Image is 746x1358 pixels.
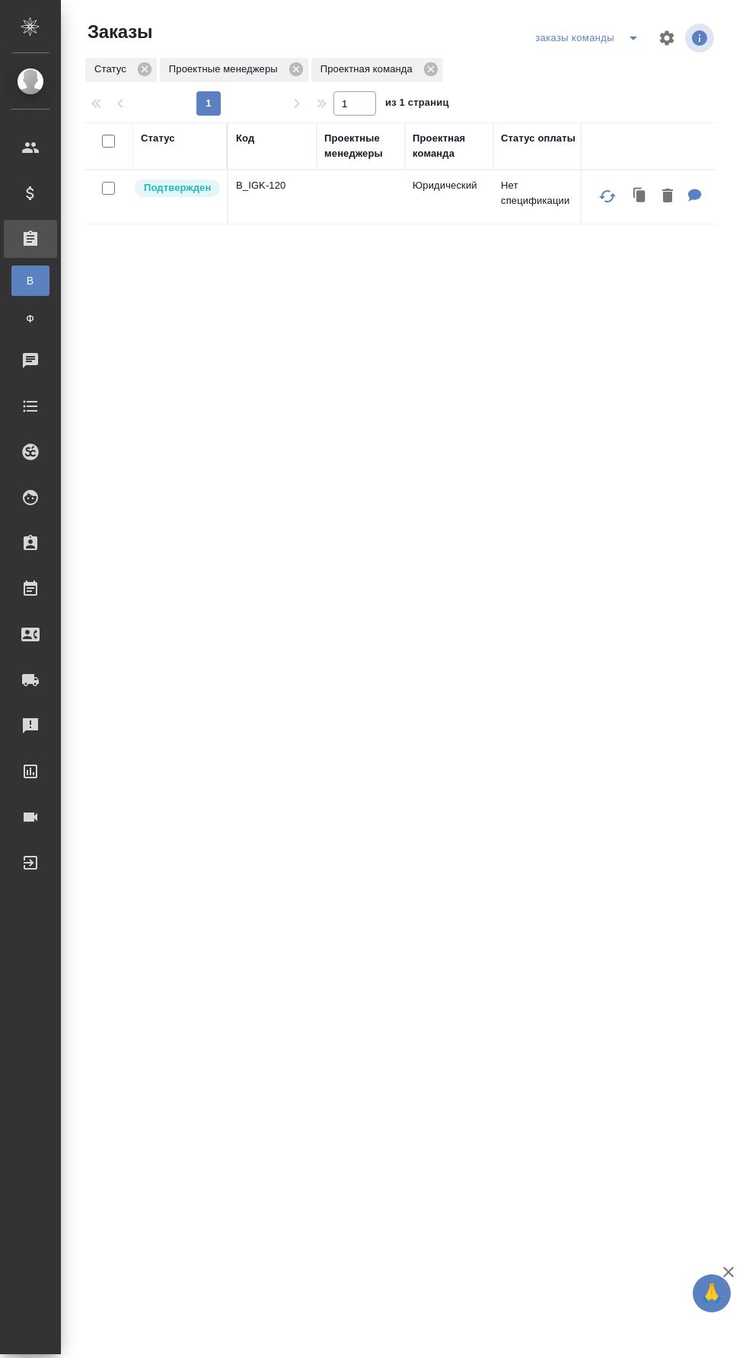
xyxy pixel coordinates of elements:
[11,304,49,334] a: Ф
[405,170,493,224] td: Юридический
[169,62,283,77] p: Проектные менеджеры
[141,131,175,146] div: Статус
[626,181,655,212] button: Клонировать
[324,131,397,161] div: Проектные менеджеры
[413,131,486,161] div: Проектная команда
[311,58,443,82] div: Проектная команда
[85,58,157,82] div: Статус
[589,178,626,215] button: Обновить
[236,131,254,146] div: Код
[84,20,152,44] span: Заказы
[19,311,42,326] span: Ф
[699,1277,725,1309] span: 🙏
[144,180,211,196] p: Подтвержден
[320,62,418,77] p: Проектная команда
[385,94,449,116] span: из 1 страниц
[501,131,575,146] div: Статус оплаты
[493,170,588,224] td: Нет спецификации
[236,178,309,193] p: B_IGK-120
[133,178,219,199] div: Выставляет КМ после уточнения всех необходимых деталей и получения согласия клиента на запуск. С ...
[531,26,649,50] div: split button
[685,24,717,52] span: Посмотреть информацию
[649,20,685,56] span: Настроить таблицу
[19,273,42,288] span: В
[655,181,681,212] button: Удалить
[160,58,308,82] div: Проектные менеджеры
[681,181,709,212] button: Для КМ: к оригу
[693,1274,731,1312] button: 🙏
[94,62,132,77] p: Статус
[11,266,49,296] a: В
